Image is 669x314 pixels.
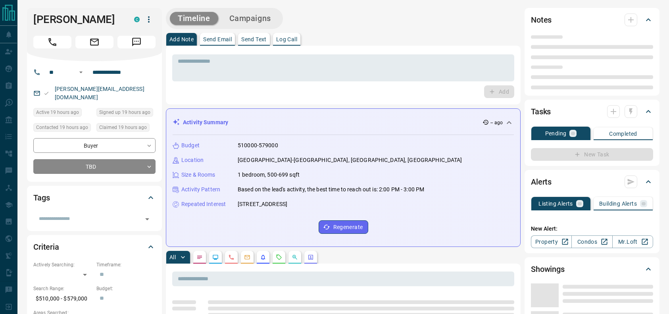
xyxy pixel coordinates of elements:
span: Call [33,36,71,48]
svg: Emails [244,254,250,260]
div: Mon Aug 11 2025 [33,123,92,134]
svg: Requests [276,254,282,260]
h2: Criteria [33,241,59,253]
svg: Email Valid [44,91,49,96]
p: Search Range: [33,285,92,292]
div: Mon Aug 11 2025 [96,108,156,119]
p: [GEOGRAPHIC_DATA]-[GEOGRAPHIC_DATA], [GEOGRAPHIC_DATA], [GEOGRAPHIC_DATA] [238,156,462,164]
p: Building Alerts [599,201,637,206]
h2: Notes [531,13,552,26]
p: 1 bedroom, 500-699 sqft [238,171,300,179]
p: Listing Alerts [538,201,573,206]
button: Regenerate [319,220,368,234]
p: Completed [609,131,637,137]
p: Location [181,156,204,164]
span: Signed up 19 hours ago [99,108,150,116]
h2: Alerts [531,175,552,188]
p: -- ago [490,119,503,126]
p: [STREET_ADDRESS] [238,200,287,208]
p: Activity Pattern [181,185,220,194]
svg: Agent Actions [308,254,314,260]
p: Actively Searching: [33,261,92,268]
h2: Tasks [531,105,551,118]
p: Budget [181,141,200,150]
p: New Alert: [531,225,653,233]
span: Message [117,36,156,48]
svg: Listing Alerts [260,254,266,260]
a: Property [531,235,572,248]
div: Showings [531,260,653,279]
h1: [PERSON_NAME] [33,13,122,26]
p: Repeated Interest [181,200,226,208]
div: Mon Aug 11 2025 [96,123,156,134]
button: Open [142,214,153,225]
div: Alerts [531,172,653,191]
span: Active 19 hours ago [36,108,79,116]
div: Buyer [33,138,156,153]
button: Timeline [170,12,218,25]
button: Campaigns [221,12,279,25]
a: Condos [571,235,612,248]
p: Send Email [203,37,232,42]
div: Tasks [531,102,653,121]
p: Activity Summary [183,118,228,127]
div: Notes [531,10,653,29]
svg: Lead Browsing Activity [212,254,219,260]
div: TBD [33,159,156,174]
h2: Showings [531,263,565,275]
a: [PERSON_NAME][EMAIL_ADDRESS][DOMAIN_NAME] [55,86,144,100]
h2: Tags [33,191,50,204]
div: Mon Aug 11 2025 [33,108,92,119]
p: Budget: [96,285,156,292]
p: Pending [545,131,567,136]
p: Based on the lead's activity, the best time to reach out is: 2:00 PM - 3:00 PM [238,185,424,194]
svg: Opportunities [292,254,298,260]
span: Claimed 19 hours ago [99,123,147,131]
p: Timeframe: [96,261,156,268]
div: Tags [33,188,156,207]
p: Send Text [241,37,267,42]
span: Contacted 19 hours ago [36,123,88,131]
svg: Notes [196,254,203,260]
p: Add Note [169,37,194,42]
p: 510000-579000 [238,141,278,150]
div: Activity Summary-- ago [173,115,514,130]
svg: Calls [228,254,235,260]
p: Size & Rooms [181,171,215,179]
p: Log Call [276,37,297,42]
div: Criteria [33,237,156,256]
p: All [169,254,176,260]
div: condos.ca [134,17,140,22]
span: Email [75,36,113,48]
button: Open [76,67,86,77]
a: Mr.Loft [612,235,653,248]
p: $510,000 - $579,000 [33,292,92,305]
